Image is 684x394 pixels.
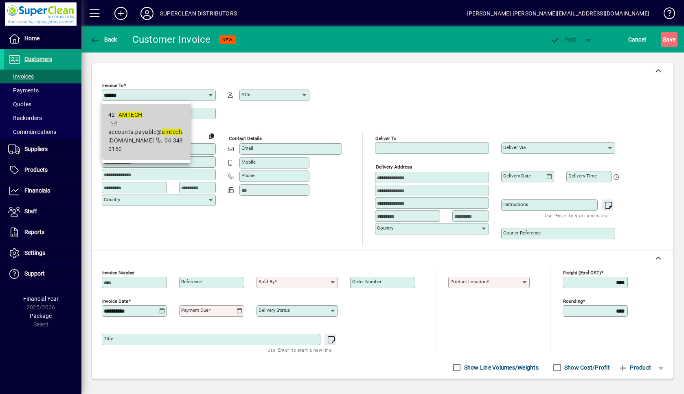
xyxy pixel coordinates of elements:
[222,37,232,42] span: NEW
[108,129,184,144] span: accounts.payable@ .[DOMAIN_NAME]
[661,32,677,47] button: Save
[24,187,50,194] span: Financials
[205,129,218,142] button: Copy to Delivery address
[23,295,59,302] span: Financial Year
[503,173,531,179] mat-label: Delivery date
[24,270,45,277] span: Support
[4,201,81,222] a: Staff
[241,159,256,165] mat-label: Mobile
[24,229,44,235] span: Reports
[503,201,528,207] mat-label: Instructions
[628,33,646,46] span: Cancel
[24,250,45,256] span: Settings
[259,279,274,285] mat-label: Sold by
[102,270,135,276] mat-label: Invoice number
[162,129,182,135] em: amtech
[24,166,48,173] span: Products
[4,83,81,97] a: Payments
[81,32,126,47] app-page-header-button: Back
[4,125,81,139] a: Communications
[563,270,601,276] mat-label: Freight (excl GST)
[8,87,39,94] span: Payments
[563,363,610,372] label: Show Cost/Profit
[108,6,134,21] button: Add
[663,33,675,46] span: ave
[181,307,208,313] mat-label: Payment due
[546,32,581,47] button: Post
[4,181,81,201] a: Financials
[241,145,253,151] mat-label: Email
[30,313,52,319] span: Package
[503,144,526,150] mat-label: Deliver via
[88,32,119,47] button: Back
[267,345,331,355] mat-hint: Use 'Enter' to start a new line
[614,360,655,375] button: Product
[450,279,487,285] mat-label: Product location
[564,36,568,43] span: P
[102,298,128,304] mat-label: Invoice date
[550,36,577,43] span: ost
[663,36,666,43] span: S
[102,83,124,88] mat-label: Invoice To
[4,243,81,263] a: Settings
[568,173,597,179] mat-label: Delivery time
[24,146,48,152] span: Suppliers
[4,139,81,160] a: Suppliers
[104,197,120,202] mat-label: Country
[4,28,81,49] a: Home
[241,92,250,97] mat-label: Attn
[4,160,81,180] a: Products
[375,136,397,141] mat-label: Deliver To
[377,225,393,231] mat-label: Country
[563,298,583,304] mat-label: Rounding
[618,361,651,374] span: Product
[160,7,237,20] div: SUPERCLEAN DISTRIBUTORS
[4,222,81,243] a: Reports
[8,101,31,107] span: Quotes
[503,230,541,236] mat-label: Courier Reference
[463,363,539,372] label: Show Line Volumes/Weights
[181,279,202,285] mat-label: Reference
[90,36,117,43] span: Back
[259,307,290,313] mat-label: Delivery status
[4,264,81,284] a: Support
[4,111,81,125] a: Backorders
[118,112,142,118] em: AMTECH
[108,111,184,119] div: 42 -
[545,211,609,220] mat-hint: Use 'Enter' to start a new line
[132,33,211,46] div: Customer Invoice
[102,104,191,160] mat-option: 42 - AMTECH
[8,115,42,121] span: Backorders
[4,70,81,83] a: Invoices
[8,129,56,135] span: Communications
[467,7,649,20] div: [PERSON_NAME] [PERSON_NAME][EMAIL_ADDRESS][DOMAIN_NAME]
[134,6,160,21] button: Profile
[352,279,381,285] mat-label: Order number
[4,97,81,111] a: Quotes
[658,2,674,28] a: Knowledge Base
[24,56,52,62] span: Customers
[24,35,39,42] span: Home
[24,208,37,215] span: Staff
[241,173,254,178] mat-label: Phone
[104,336,113,341] mat-label: Title
[626,32,648,47] button: Cancel
[8,73,34,80] span: Invoices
